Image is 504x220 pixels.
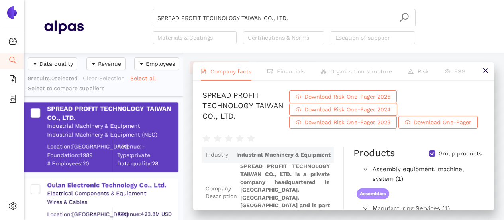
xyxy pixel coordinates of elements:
[139,61,144,67] span: caret-down
[414,118,471,127] span: Download One-Pager
[353,147,395,160] div: Products
[86,57,126,70] button: caret-downRevenue
[296,107,301,113] span: cloud-download
[117,160,178,168] span: Data quality: 28
[82,72,130,85] button: Clear Selection
[47,160,112,168] span: # Employees: 20
[304,92,390,101] span: Download Risk One-Pager 2025
[117,210,178,217] div: Revenue: 423.8M USD
[321,69,326,74] span: apartment
[39,59,73,68] span: Data quality
[357,188,389,199] span: Assemblies
[399,12,409,22] span: search
[130,74,156,83] span: Select all
[482,67,489,74] span: close
[454,68,465,75] span: ESG
[202,135,210,143] span: star
[445,69,450,74] span: eye
[405,119,410,126] span: cloud-download
[289,90,397,103] button: cloud-downloadDownload Risk One-Pager 2025
[296,94,301,100] span: cloud-download
[47,105,178,123] div: SPREAD PROFIT TECHNOLOGY TAIWAN CO., LTD.
[91,61,96,67] span: caret-down
[9,73,17,89] span: file-add
[247,135,255,143] span: star
[304,105,391,114] span: Download Risk One-Pager 2024
[9,92,17,108] span: container
[363,167,368,172] span: right
[117,151,178,159] span: Type: private
[477,62,494,80] button: close
[47,181,178,190] div: Oulan Electronic Technology Co., Ltd.
[373,204,481,214] span: Manufacturing Services (1)
[134,57,179,70] button: caret-downEmployees
[47,198,178,206] div: Wires & Cables
[47,143,112,151] div: Location: [GEOGRAPHIC_DATA]
[206,151,228,159] span: Industry
[28,57,77,70] button: caret-downData quality
[277,68,305,75] span: Financials
[47,210,112,218] div: Location: [GEOGRAPHIC_DATA]
[418,68,429,75] span: Risk
[47,122,178,130] div: Industrial Machinery & Equipment
[296,119,301,126] span: cloud-download
[9,54,17,69] span: search
[201,69,206,74] span: file-text
[236,135,244,143] span: star
[6,6,18,19] img: Logo
[47,131,178,139] div: Industrial Machinery & Equipment (NEC)
[225,135,233,143] span: star
[289,103,397,116] button: cloud-downloadDownload Risk One-Pager 2024
[210,68,251,75] span: Company facts
[47,190,178,198] div: Electrical Components & Equipment
[353,163,484,185] div: Assembly equipment, machine, system (1)
[408,69,414,74] span: warning
[98,59,121,68] span: Revenue
[206,185,237,200] span: Company Description
[47,151,112,159] span: Foundation: 1989
[202,90,288,129] div: SPREAD PROFIT TECHNOLOGY TAIWAN CO., LTD.
[44,17,84,37] img: Homepage
[146,59,175,68] span: Employees
[214,135,222,143] span: star
[9,199,17,215] span: setting
[373,165,481,184] span: Assembly equipment, machine, system (1)
[267,69,273,74] span: fund-view
[353,202,484,215] div: Manufacturing Services (1)
[304,118,390,127] span: Download Risk One-Pager 2023
[289,116,397,129] button: cloud-downloadDownload Risk One-Pager 2023
[435,150,485,158] span: Group products
[28,75,78,81] span: 9 results, 0 selected
[231,151,331,159] span: Industrial Machinery & Equipment
[330,68,392,75] span: Organization structure
[28,85,179,93] div: Select to compare suppliers
[32,61,38,67] span: caret-down
[398,116,478,129] button: cloud-downloadDownload One-Pager
[117,143,178,151] div: Revenue: -
[363,206,368,211] span: right
[9,34,17,50] span: dashboard
[130,72,161,85] button: Select all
